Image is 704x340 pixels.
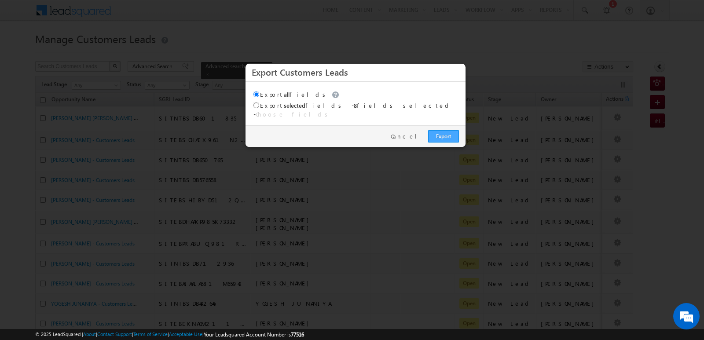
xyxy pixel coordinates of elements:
a: Choose fields [256,110,331,118]
label: Export fields [253,102,345,109]
a: Acceptable Use [169,331,202,337]
textarea: Type your message and hit 'Enter' [11,81,161,263]
img: d_60004797649_company_0_60004797649 [15,46,37,58]
a: About [83,331,96,337]
span: Your Leadsquared Account Number is [204,331,304,338]
span: 77516 [291,331,304,338]
h3: Export Customers Leads [252,64,459,80]
input: Exportselectedfields [253,102,259,108]
a: Contact Support [97,331,132,337]
span: 8 [354,102,357,109]
span: all [284,91,290,98]
a: Export [428,130,459,143]
a: Terms of Service [133,331,168,337]
a: Cancel [391,132,424,140]
div: Chat with us now [46,46,148,58]
span: - fields selected [352,102,452,109]
label: Export fields [253,91,341,98]
span: © 2025 LeadSquared | | | | | [35,330,304,339]
div: Minimize live chat window [144,4,165,26]
span: selected [284,102,305,109]
input: Exportallfields [253,91,259,97]
em: Start Chat [120,271,160,283]
span: - [253,110,331,118]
